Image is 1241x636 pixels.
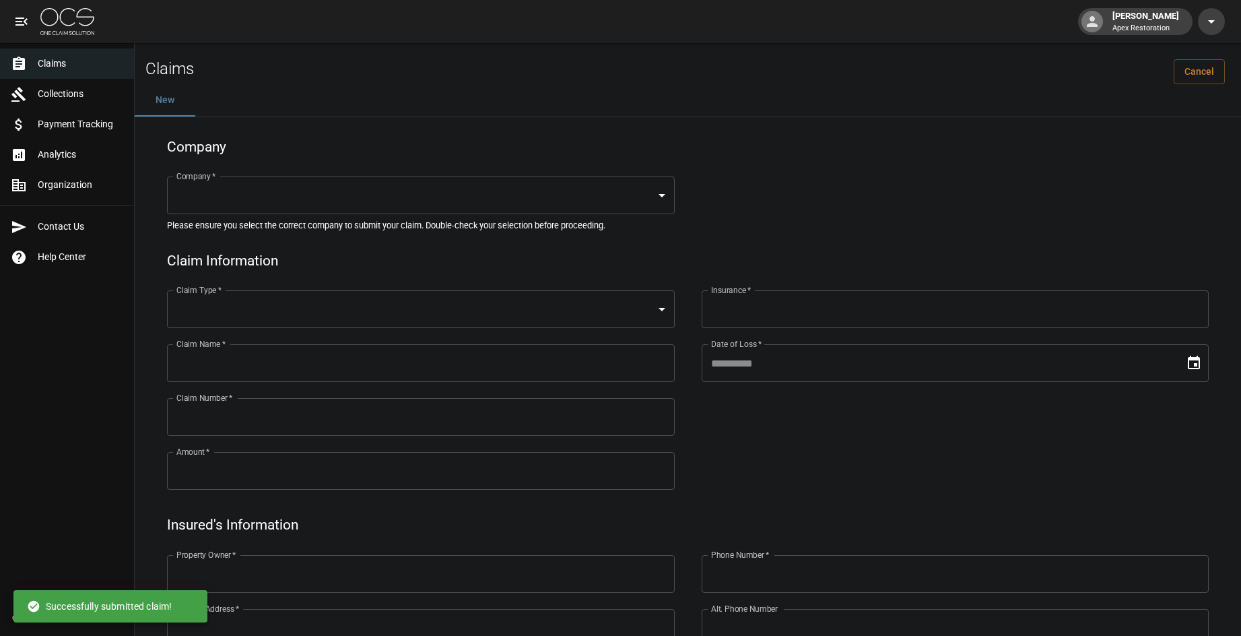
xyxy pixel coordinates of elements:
[176,284,222,296] label: Claim Type
[176,392,232,404] label: Claim Number
[135,84,1241,117] div: dynamic tabs
[40,8,94,35] img: ocs-logo-white-transparent.png
[38,178,123,192] span: Organization
[12,611,122,625] div: © 2025 One Claim Solution
[135,84,195,117] button: New
[8,8,35,35] button: open drawer
[1112,23,1179,34] p: Apex Restoration
[38,87,123,101] span: Collections
[38,148,123,162] span: Analytics
[1180,350,1207,377] button: Choose date
[711,603,778,614] label: Alt. Phone Number
[176,170,216,182] label: Company
[176,446,210,457] label: Amount
[176,338,226,350] label: Claim Name
[38,117,123,131] span: Payment Tracking
[38,220,123,234] span: Contact Us
[711,338,762,350] label: Date of Loss
[38,250,123,264] span: Help Center
[27,594,172,618] div: Successfully submitted claim!
[176,603,239,614] label: Mailing Address
[1107,9,1184,34] div: [PERSON_NAME]
[145,59,194,79] h2: Claims
[1174,59,1225,84] a: Cancel
[167,220,1209,231] h5: Please ensure you select the correct company to submit your claim. Double-check your selection be...
[38,57,123,71] span: Claims
[176,549,236,561] label: Property Owner
[711,284,751,296] label: Insurance
[711,549,769,561] label: Phone Number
